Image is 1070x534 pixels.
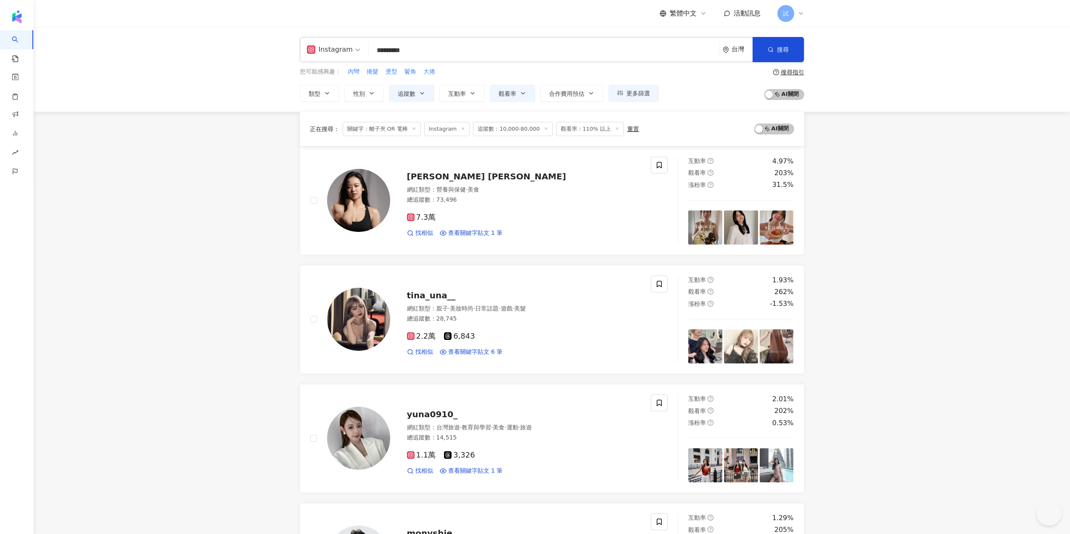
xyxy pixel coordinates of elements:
[772,395,794,404] div: 2.01%
[300,68,341,76] span: 您可能感興趣：
[327,288,390,351] img: KOL Avatar
[688,408,706,414] span: 觀看率
[448,467,503,475] span: 查看關鍵字貼文 1 筆
[688,276,706,283] span: 互動率
[404,67,417,76] button: 鬢角
[448,229,503,237] span: 查看關鍵字貼文 1 筆
[708,301,713,307] span: question-circle
[774,406,794,416] div: 202%
[556,122,624,136] span: 觀看率：110% 以上
[407,290,456,300] span: tina_una__
[386,68,397,76] span: 燙型
[708,277,713,283] span: question-circle
[327,407,390,470] img: KOL Avatar
[343,122,421,136] span: 關鍵字：離子夾 OR 電棒
[724,448,758,482] img: post-image
[708,182,713,188] span: question-circle
[440,348,503,356] a: 查看關鍵字貼文 6 筆
[501,305,513,312] span: 遊戲
[448,348,503,356] span: 查看關鍵字貼文 6 筆
[385,67,398,76] button: 燙型
[444,332,475,341] span: 6,843
[772,276,794,285] div: 1.93%
[407,315,641,323] div: 總追蹤數 ： 28,745
[367,68,378,76] span: 捲髮
[505,424,506,431] span: ·
[407,348,433,356] a: 找相似
[772,180,794,189] div: 31.5%
[300,85,339,102] button: 類型
[300,265,804,374] a: KOL Avatartina_una__網紅類型：親子·美妝時尚·日常話題·遊戲·美髮總追蹤數：28,7452.2萬6,843找相似查看關鍵字貼文 6 筆互動率question-circle1....
[473,305,475,312] span: ·
[493,424,505,431] span: 美食
[490,85,535,102] button: 觀看率
[770,299,794,308] div: -1.53%
[518,424,520,431] span: ·
[708,158,713,164] span: question-circle
[777,46,789,53] span: 搜尋
[12,144,18,163] span: rise
[12,30,29,63] a: search
[407,196,641,204] div: 總追蹤數 ： 73,496
[407,332,436,341] span: 2.2萬
[688,514,706,521] span: 互動率
[708,289,713,295] span: question-circle
[688,526,706,533] span: 觀看率
[440,229,503,237] a: 查看關鍵字貼文 1 筆
[327,169,390,232] img: KOL Avatar
[688,300,706,307] span: 漲粉率
[407,434,641,442] div: 總追蹤數 ： 14,515
[462,424,491,431] span: 教育與學習
[407,229,433,237] a: 找相似
[688,448,722,482] img: post-image
[708,396,713,402] span: question-circle
[436,305,448,312] span: 親子
[724,210,758,245] img: post-image
[772,513,794,523] div: 1.29%
[540,85,603,102] button: 合作費用預估
[688,329,722,363] img: post-image
[670,9,697,18] span: 繁體中文
[423,67,436,76] button: 大捲
[514,305,526,312] span: 美髮
[436,186,466,193] span: 營養與保健
[708,420,713,426] span: question-circle
[772,418,794,428] div: 0.53%
[688,419,706,426] span: 漲粉率
[688,182,706,188] span: 漲粉率
[466,186,468,193] span: ·
[626,90,650,97] span: 更多篩選
[507,424,518,431] span: 運動
[688,158,706,164] span: 互動率
[444,451,475,460] span: 3,326
[448,90,466,97] span: 互動率
[723,47,729,53] span: environment
[688,395,706,402] span: 互動率
[310,126,339,132] span: 正在搜尋 ：
[407,305,641,313] div: 網紅類型 ：
[1036,500,1062,526] iframe: Help Scout Beacon - Open
[753,37,804,62] button: 搜尋
[415,467,433,475] span: 找相似
[10,10,24,24] img: logo icon
[407,424,641,432] div: 網紅類型 ：
[450,305,473,312] span: 美妝時尚
[389,85,434,102] button: 追蹤數
[760,329,794,363] img: post-image
[448,305,450,312] span: ·
[366,67,379,76] button: 捲髮
[732,46,753,53] div: 台灣
[688,169,706,176] span: 觀看率
[440,467,503,475] a: 查看關鍵字貼文 1 筆
[398,90,415,97] span: 追蹤數
[348,68,359,76] span: 內彎
[415,348,433,356] span: 找相似
[407,171,566,182] span: [PERSON_NAME] [PERSON_NAME]
[300,384,804,493] a: KOL Avataryuna0910_網紅類型：台灣旅遊·教育與學習·美食·運動·旅遊總追蹤數：14,5151.1萬3,326找相似查看關鍵字貼文 1 筆互動率question-circle2....
[404,68,416,76] span: 鬢角
[774,168,794,178] div: 203%
[407,213,436,222] span: 7.3萬
[549,90,584,97] span: 合作費用預估
[774,287,794,297] div: 262%
[424,122,470,136] span: Instagram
